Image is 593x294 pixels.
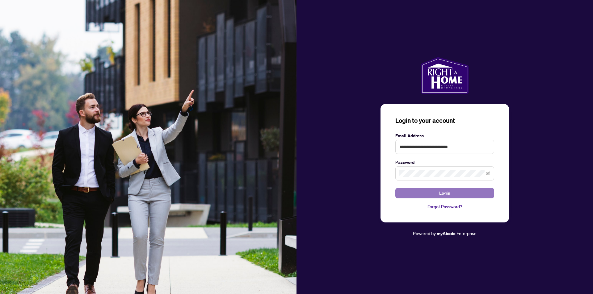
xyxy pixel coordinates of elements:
[395,188,494,198] button: Login
[456,230,477,236] span: Enterprise
[395,159,494,166] label: Password
[439,188,450,198] span: Login
[486,171,490,176] span: eye-invisible
[437,230,456,237] a: myAbode
[395,132,494,139] label: Email Address
[395,203,494,210] a: Forgot Password?
[421,57,469,94] img: ma-logo
[395,116,494,125] h3: Login to your account
[413,230,436,236] span: Powered by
